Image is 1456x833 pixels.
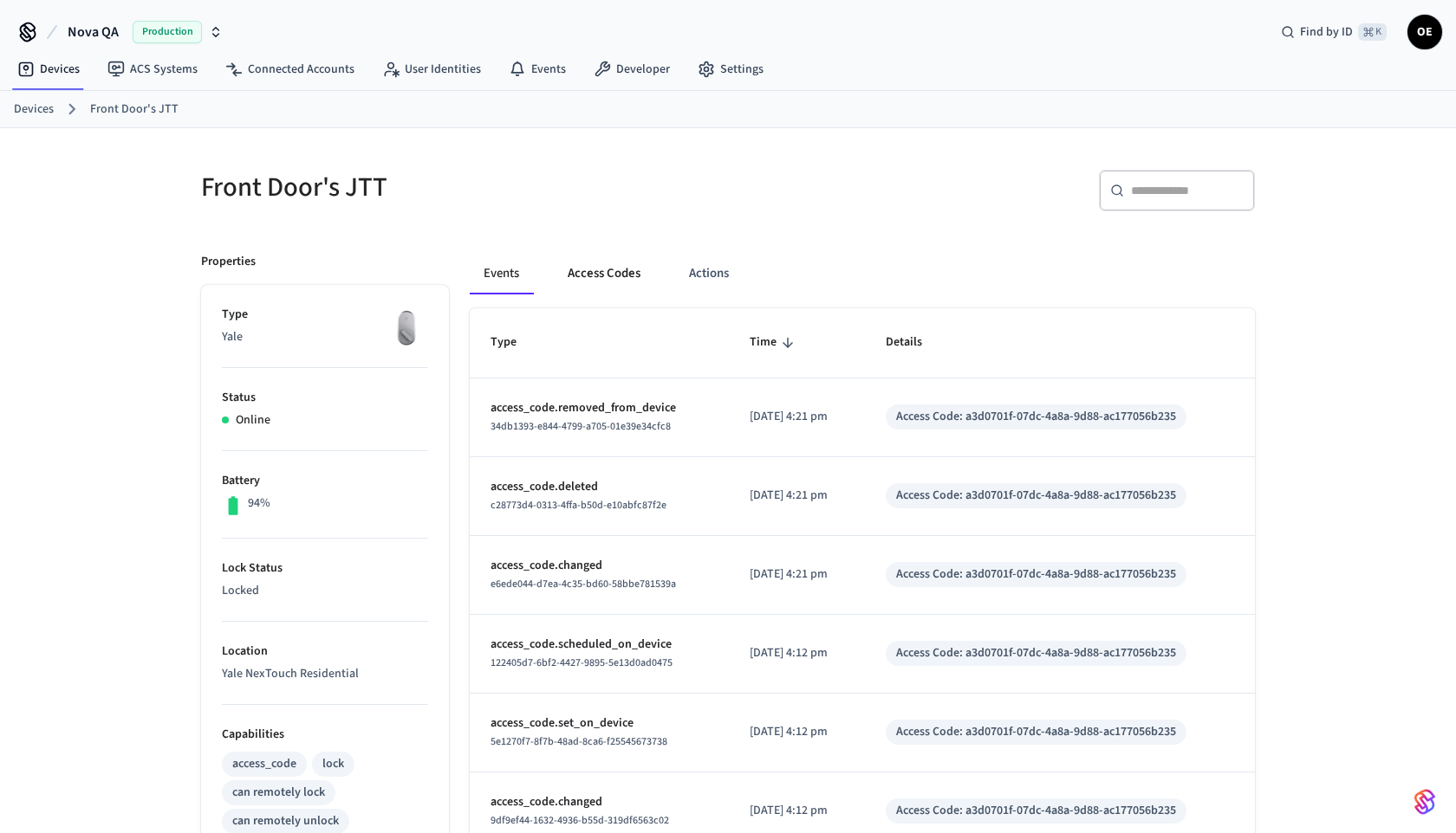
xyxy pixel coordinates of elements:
[750,329,799,356] span: Time
[491,793,708,811] p: access_code.changed
[495,54,580,85] a: Events
[491,734,667,749] span: 5e1270f7-8f7b-48ad-8ca6-f25545673738
[896,487,1176,505] div: Access Code: a3d0701f-07dc-4a8a-9d88-ac177056b235
[222,328,428,346] p: Yale
[470,253,533,294] button: Events
[491,419,671,434] span: 34db1393-e844-4799-a705-01e39e34cfc8
[222,472,428,490] p: Battery
[896,408,1176,426] div: Access Code: a3d0701f-07dc-4a8a-9d88-ac177056b235
[222,389,428,407] p: Status
[133,21,202,43] span: Production
[491,636,708,654] p: access_code.scheduled_on_device
[222,726,428,744] p: Capabilities
[491,329,539,356] span: Type
[222,306,428,324] p: Type
[14,100,54,119] a: Devices
[1300,23,1353,41] span: Find by ID
[232,755,296,773] div: access_code
[236,411,270,429] p: Online
[248,494,270,513] p: 94%
[750,723,844,741] p: [DATE] 4:12 pm
[222,665,428,683] p: Yale NexTouch Residential
[1267,16,1401,48] div: Find by ID⌘ K
[1358,23,1387,41] span: ⌘ K
[491,498,666,513] span: c28773d4-0313-4ffa-b50d-e10abfc87f2e
[385,306,428,349] img: August Wifi Smart Lock 3rd Gen, Silver, Front
[491,478,708,496] p: access_code.deleted
[201,170,718,205] h5: Front Door's JTT
[222,582,428,600] p: Locked
[750,565,844,584] p: [DATE] 4:21 pm
[90,100,179,119] a: Front Door's JTT
[68,22,119,42] span: Nova QA
[896,802,1176,820] div: Access Code: a3d0701f-07dc-4a8a-9d88-ac177056b235
[94,54,211,85] a: ACS Systems
[1414,788,1435,816] img: SeamLogoGradient.69752ec5.svg
[211,54,368,85] a: Connected Accounts
[491,655,673,670] span: 122405d7-6bf2-4427-9895-5e13d0ad0475
[886,329,945,356] span: Details
[1407,15,1442,49] button: OE
[201,253,256,271] p: Properties
[675,253,743,294] button: Actions
[491,577,676,591] span: e6ede044-d7ea-4c35-bd60-58bbe781539a
[1409,16,1440,48] span: OE
[232,784,325,802] div: can remotely lock
[232,812,339,830] div: can remotely unlock
[491,557,708,575] p: access_code.changed
[896,723,1176,741] div: Access Code: a3d0701f-07dc-4a8a-9d88-ac177056b235
[750,487,844,505] p: [DATE] 4:21 pm
[750,408,844,426] p: [DATE] 4:21 pm
[491,813,669,828] span: 9df9ef44-1632-4936-b55d-319df6563c02
[750,644,844,662] p: [DATE] 4:12 pm
[580,54,684,85] a: Developer
[368,54,495,85] a: User Identities
[470,253,1255,294] div: ant example
[896,644,1176,662] div: Access Code: a3d0701f-07dc-4a8a-9d88-ac177056b235
[222,643,428,661] p: Location
[750,802,844,820] p: [DATE] 4:12 pm
[896,565,1176,584] div: Access Code: a3d0701f-07dc-4a8a-9d88-ac177056b235
[684,54,777,85] a: Settings
[491,399,708,417] p: access_code.removed_from_device
[3,54,94,85] a: Devices
[491,714,708,733] p: access_code.set_on_device
[554,253,654,294] button: Access Codes
[322,755,344,773] div: lock
[222,559,428,578] p: Lock Status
